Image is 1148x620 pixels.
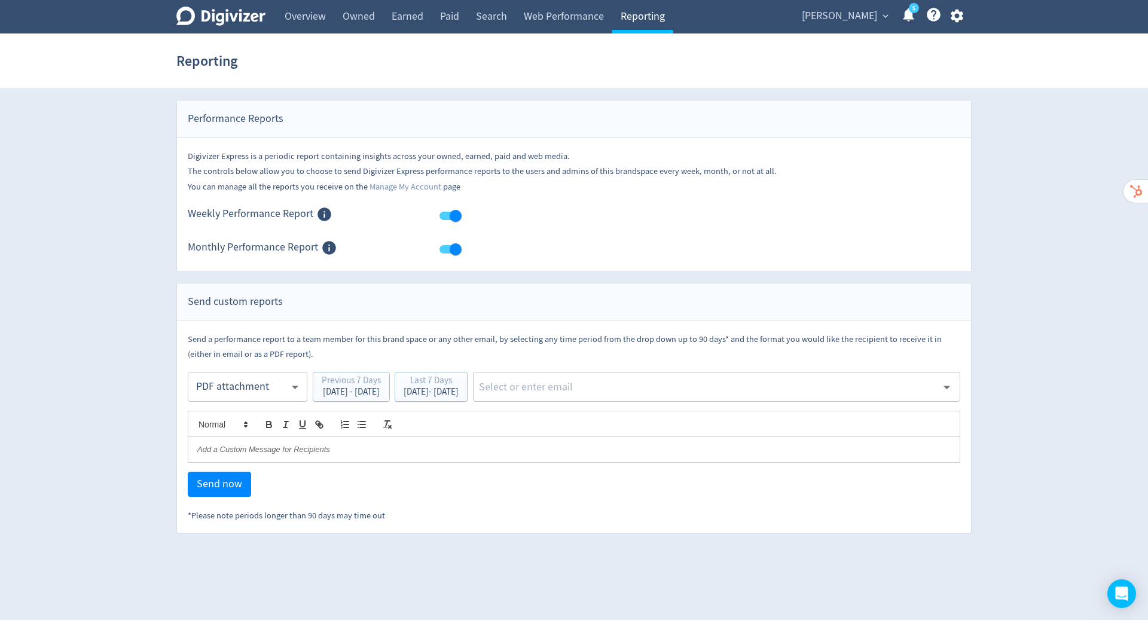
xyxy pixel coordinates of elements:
[322,387,381,396] div: [DATE] - [DATE]
[196,374,288,401] div: PDF attachment
[177,283,971,320] div: Send custom reports
[188,510,385,521] small: *Please note periods longer than 90 days may time out
[197,479,242,490] span: Send now
[188,151,570,162] small: Digivizer Express is a periodic report containing insights across your owned, earned, paid and we...
[938,378,956,396] button: Open
[188,240,318,256] span: Monthly Performance Report
[188,472,251,497] button: Send now
[478,378,937,396] input: Select or enter email
[188,334,942,360] small: Send a performance report to a team member for this brand space or any other email, by selecting ...
[395,372,468,402] button: Last 7 Days[DATE]- [DATE]
[176,42,237,80] h1: Reporting
[404,387,459,396] div: [DATE] - [DATE]
[798,7,891,26] button: [PERSON_NAME]
[404,376,459,387] div: Last 7 Days
[177,100,971,138] div: Performance Reports
[188,166,777,177] small: The controls below allow you to choose to send Digivizer Express performance reports to the users...
[316,206,332,222] svg: Members of this Brand Space can receive Weekly Performance Report via email when enabled
[188,181,460,193] small: You can manage all the reports you receive on the page
[1107,579,1136,608] div: Open Intercom Messenger
[880,11,891,22] span: expand_more
[188,206,313,222] span: Weekly Performance Report
[370,181,441,193] a: Manage My Account
[313,372,390,402] button: Previous 7 Days[DATE] - [DATE]
[322,376,381,387] div: Previous 7 Days
[321,240,337,256] svg: Members of this Brand Space can receive Monthly Performance Report via email when enabled
[909,3,919,13] a: 5
[912,4,915,13] text: 5
[802,7,877,26] span: [PERSON_NAME]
